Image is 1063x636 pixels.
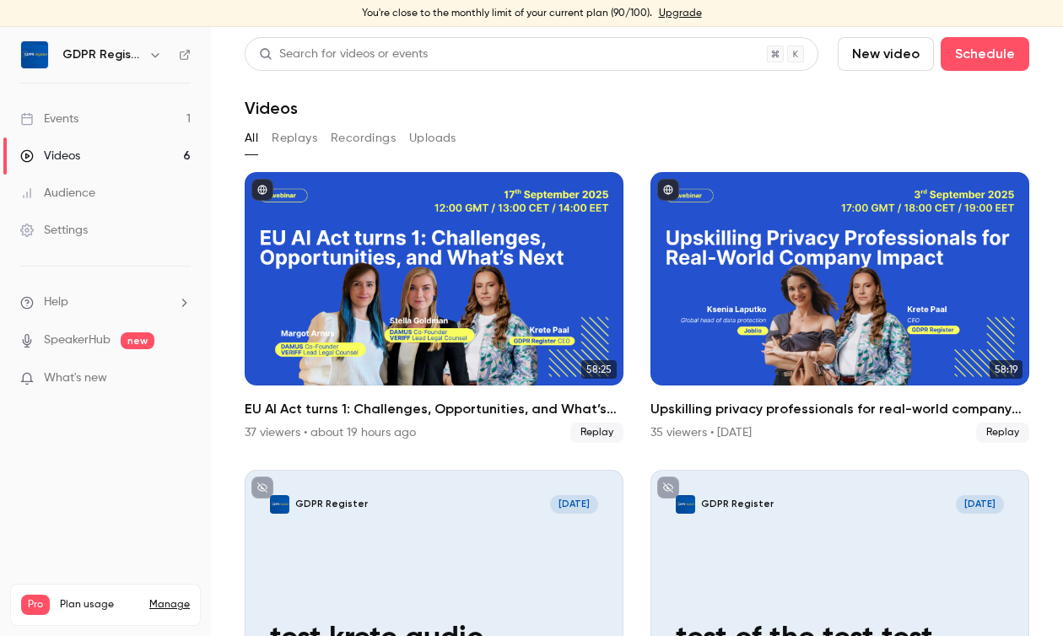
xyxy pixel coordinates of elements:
[650,172,1029,443] li: Upskilling privacy professionals for real-world company impact
[20,222,88,239] div: Settings
[62,46,142,63] h6: GDPR Register
[251,477,273,499] button: unpublished
[21,41,48,68] img: GDPR Register
[245,98,298,118] h1: Videos
[44,369,107,387] span: What's new
[245,37,1029,626] section: Videos
[676,495,694,514] img: test of the test test
[650,399,1029,419] h2: Upskilling privacy professionals for real-world company impact
[550,495,597,514] span: [DATE]
[701,498,774,510] p: GDPR Register
[270,495,289,514] img: test krete audio
[838,37,934,71] button: New video
[657,477,679,499] button: unpublished
[650,172,1029,443] a: 58:19Upskilling privacy professionals for real-world company impact35 viewers • [DATE]Replay
[245,172,623,443] a: 58:25EU AI Act turns 1: Challenges, Opportunities, and What’s Next37 viewers • about 19 hours ago...
[245,125,258,152] button: All
[149,598,190,612] a: Manage
[331,125,396,152] button: Recordings
[20,294,191,311] li: help-dropdown-opener
[581,360,617,379] span: 58:25
[245,399,623,419] h2: EU AI Act turns 1: Challenges, Opportunities, and What’s Next
[251,179,273,201] button: published
[570,423,623,443] span: Replay
[20,110,78,127] div: Events
[44,294,68,311] span: Help
[659,7,702,20] a: Upgrade
[20,148,80,164] div: Videos
[245,172,623,443] li: EU AI Act turns 1: Challenges, Opportunities, and What’s Next
[44,331,111,349] a: SpeakerHub
[976,423,1029,443] span: Replay
[650,424,752,441] div: 35 viewers • [DATE]
[20,185,95,202] div: Audience
[941,37,1029,71] button: Schedule
[409,125,456,152] button: Uploads
[657,179,679,201] button: published
[259,46,428,63] div: Search for videos or events
[21,595,50,615] span: Pro
[990,360,1023,379] span: 58:19
[245,424,416,441] div: 37 viewers • about 19 hours ago
[170,371,191,386] iframe: Noticeable Trigger
[272,125,317,152] button: Replays
[956,495,1003,514] span: [DATE]
[60,598,139,612] span: Plan usage
[121,332,154,349] span: new
[295,498,368,510] p: GDPR Register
